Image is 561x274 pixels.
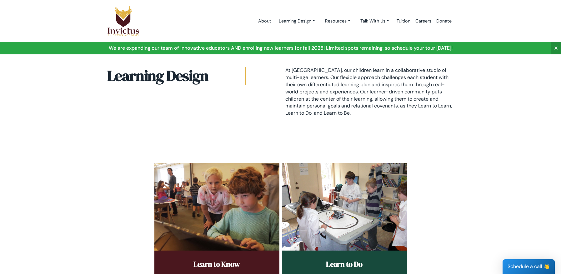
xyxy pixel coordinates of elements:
a: Resources [320,15,355,27]
a: Talk With Us [355,15,394,27]
h2: Learn to Do [291,260,398,269]
a: Donate [434,8,454,34]
img: Logo [107,5,140,37]
a: Careers [413,8,434,34]
h2: Learn to Know [164,260,270,269]
h2: Learning Design [107,67,246,85]
a: Learning Design [274,15,320,27]
a: Tuition [394,8,413,34]
p: At [GEOGRAPHIC_DATA], our children learn in a collaborative studio of multi-age learners. Our fle... [285,67,454,117]
div: Schedule a call 👋 [503,259,555,274]
a: About [256,8,274,34]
